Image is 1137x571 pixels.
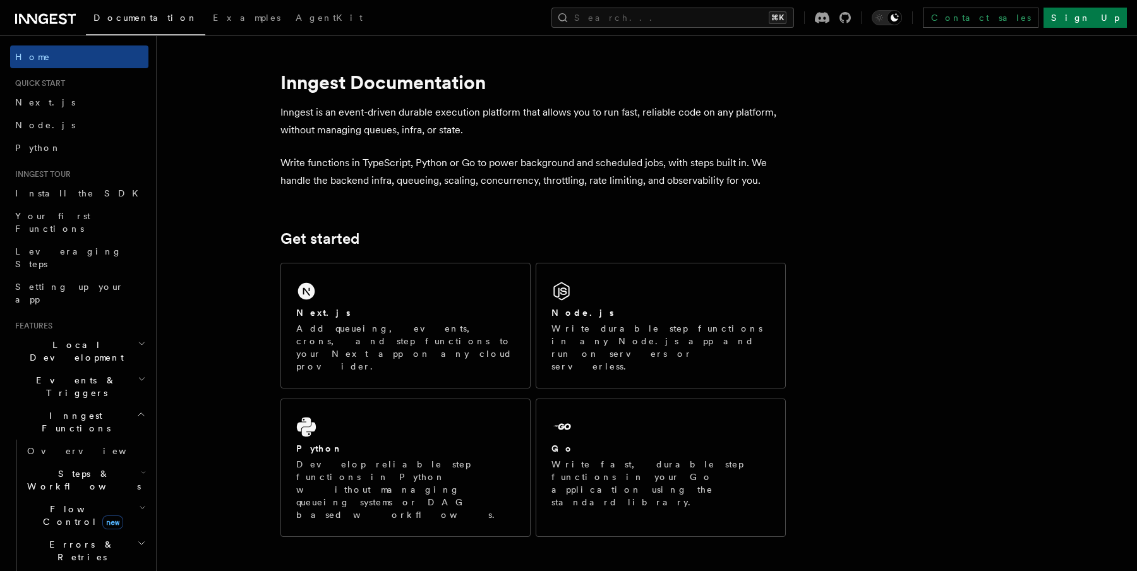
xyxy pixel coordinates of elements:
h2: Node.js [551,306,614,319]
a: Node.js [10,114,148,136]
p: Develop reliable step functions in Python without managing queueing systems or DAG based workflows. [296,458,515,521]
p: Write functions in TypeScript, Python or Go to power background and scheduled jobs, with steps bu... [280,154,786,189]
span: Python [15,143,61,153]
button: Events & Triggers [10,369,148,404]
span: Errors & Retries [22,538,137,563]
span: Your first Functions [15,211,90,234]
span: Next.js [15,97,75,107]
button: Local Development [10,334,148,369]
span: Quick start [10,78,65,88]
span: Flow Control [22,503,139,528]
span: new [102,515,123,529]
p: Add queueing, events, crons, and step functions to your Next app on any cloud provider. [296,322,515,373]
a: Next.js [10,91,148,114]
a: Your first Functions [10,205,148,240]
h2: Python [296,442,343,455]
a: Python [10,136,148,159]
a: GoWrite fast, durable step functions in your Go application using the standard library. [536,399,786,537]
button: Inngest Functions [10,404,148,440]
a: Setting up your app [10,275,148,311]
span: Setting up your app [15,282,124,304]
a: Documentation [86,4,205,35]
a: AgentKit [288,4,370,34]
p: Write fast, durable step functions in your Go application using the standard library. [551,458,770,508]
span: Inngest Functions [10,409,136,435]
h2: Go [551,442,574,455]
a: Home [10,45,148,68]
a: Get started [280,230,359,248]
a: Node.jsWrite durable step functions in any Node.js app and run on servers or serverless. [536,263,786,388]
a: Install the SDK [10,182,148,205]
p: Inngest is an event-driven durable execution platform that allows you to run fast, reliable code ... [280,104,786,139]
button: Search...⌘K [551,8,794,28]
span: Features [10,321,52,331]
button: Steps & Workflows [22,462,148,498]
span: Steps & Workflows [22,467,141,493]
span: Leveraging Steps [15,246,122,269]
a: Examples [205,4,288,34]
span: Overview [27,446,157,456]
a: Next.jsAdd queueing, events, crons, and step functions to your Next app on any cloud provider. [280,263,531,388]
button: Flow Controlnew [22,498,148,533]
span: AgentKit [296,13,363,23]
span: Examples [213,13,280,23]
span: Inngest tour [10,169,71,179]
a: Leveraging Steps [10,240,148,275]
h1: Inngest Documentation [280,71,786,93]
h2: Next.js [296,306,351,319]
span: Local Development [10,339,138,364]
a: Sign Up [1044,8,1127,28]
span: Events & Triggers [10,374,138,399]
a: Contact sales [923,8,1038,28]
a: PythonDevelop reliable step functions in Python without managing queueing systems or DAG based wo... [280,399,531,537]
span: Documentation [93,13,198,23]
span: Home [15,51,51,63]
p: Write durable step functions in any Node.js app and run on servers or serverless. [551,322,770,373]
span: Node.js [15,120,75,130]
kbd: ⌘K [769,11,786,24]
a: Overview [22,440,148,462]
button: Errors & Retries [22,533,148,568]
span: Install the SDK [15,188,146,198]
button: Toggle dark mode [872,10,902,25]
